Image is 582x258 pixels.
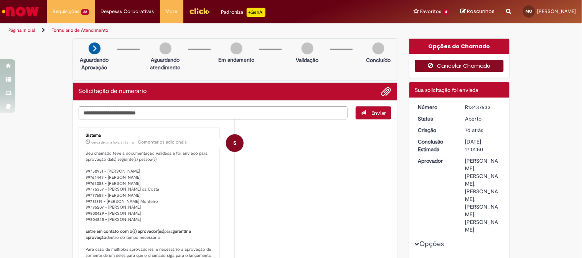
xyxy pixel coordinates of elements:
[138,139,187,145] small: Comentários adicionais
[8,27,35,33] a: Página inicial
[465,115,501,122] div: Aberto
[366,56,391,64] p: Concluído
[101,8,154,15] span: Despesas Corporativas
[412,157,460,165] dt: Aprovador
[302,42,313,54] img: img-circle-grey.png
[443,9,449,15] span: 4
[296,56,319,64] p: Validação
[412,115,460,122] dt: Status
[92,140,129,145] span: cerca de uma hora atrás
[147,56,184,71] p: Aguardando atendimento
[233,134,236,152] span: S
[412,126,460,134] dt: Criação
[467,8,495,15] span: Rascunhos
[415,60,504,72] button: Cancelar Chamado
[465,126,501,134] div: 21/08/2025 17:01:46
[537,8,576,15] span: [PERSON_NAME]
[409,39,509,54] div: Opções do Chamado
[373,42,384,54] img: img-circle-grey.png
[226,134,244,152] div: System
[461,8,495,15] a: Rascunhos
[1,4,40,19] img: ServiceNow
[79,88,147,95] h2: Solicitação de numerário Histórico de tíquete
[420,8,441,15] span: Favoritos
[166,8,178,15] span: More
[465,138,501,153] div: [DATE] 17:01:50
[356,106,391,119] button: Enviar
[412,103,460,111] dt: Número
[218,56,254,64] p: Em andamento
[89,42,101,54] img: arrow-next.png
[465,127,483,134] span: 7d atrás
[221,8,265,17] div: Padroniza
[86,229,193,240] b: garantir a aprovação
[465,103,501,111] div: R13437633
[381,87,391,96] button: Adicionar anexos
[160,42,171,54] img: img-circle-grey.png
[81,9,89,15] span: 38
[231,42,242,54] img: img-circle-grey.png
[86,229,165,234] b: Entre em contato com o(s) aprovador(es)
[76,56,113,71] p: Aguardando Aprovação
[412,138,460,153] dt: Conclusão Estimada
[86,133,214,138] div: Sistema
[247,8,265,17] p: +GenAi
[189,5,210,17] img: click_logo_yellow_360x200.png
[51,27,108,33] a: Formulário de Atendimento
[6,23,382,38] ul: Trilhas de página
[415,87,478,93] span: Sua solicitação foi enviada
[92,140,129,145] time: 28/08/2025 09:16:18
[53,8,79,15] span: Requisições
[79,106,348,119] textarea: Digite sua mensagem aqui...
[465,127,483,134] time: 21/08/2025 17:01:46
[465,157,501,234] div: [PERSON_NAME], [PERSON_NAME], [PERSON_NAME], [PERSON_NAME], [PERSON_NAME]
[371,109,386,116] span: Enviar
[526,9,533,14] span: MO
